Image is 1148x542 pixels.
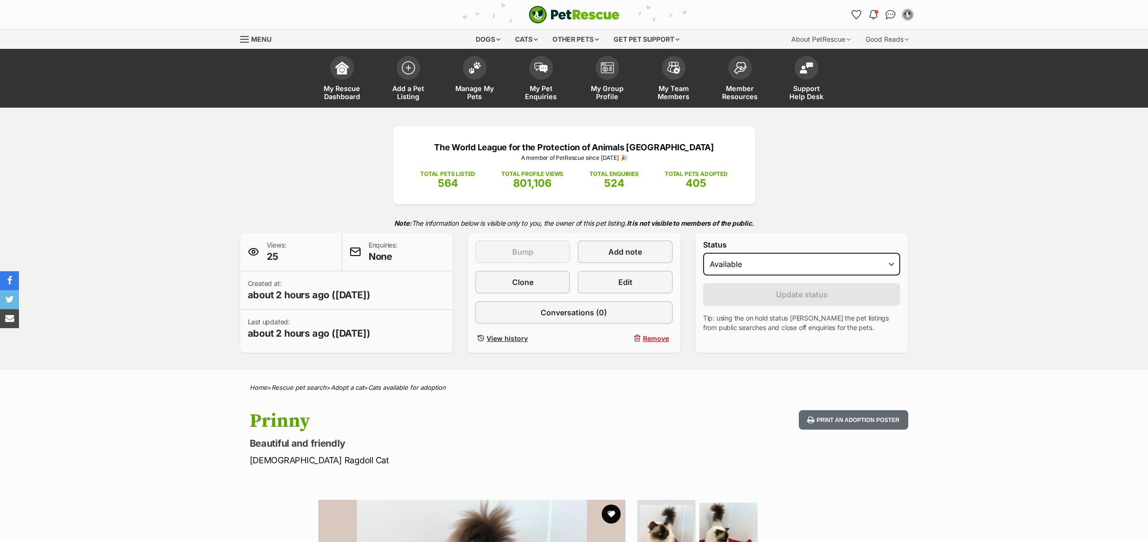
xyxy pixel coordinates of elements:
span: 564 [438,177,458,189]
span: None [369,250,398,263]
span: Support Help Desk [785,84,828,101]
span: about 2 hours ago ([DATE]) [248,327,371,340]
span: My Pet Enquiries [520,84,562,101]
div: About PetRescue [785,30,857,49]
span: Update status [776,289,828,300]
span: Menu [251,35,271,43]
span: 405 [686,177,706,189]
img: group-profile-icon-3fa3cf56718a62981997c0bc7e787c4b2cf8bcc04b72c1350f741eb67cf2f40e.svg [601,62,614,73]
p: The World League for the Protection of Animals [GEOGRAPHIC_DATA] [407,141,741,154]
label: Status [703,240,901,249]
a: Conversations [883,7,898,22]
span: My Team Members [652,84,695,101]
p: TOTAL ENQUIRIES [589,170,638,178]
a: PetRescue [529,6,620,24]
a: Favourites [849,7,864,22]
button: Remove [578,331,672,345]
button: Update status [703,283,901,306]
span: Add a Pet Listing [387,84,430,101]
span: Manage My Pets [453,84,496,101]
a: Edit [578,271,672,294]
img: chat-41dd97257d64d25036548639549fe6c8038ab92f7586957e7f3b1b290dea8141.svg [886,10,895,19]
a: Home [250,384,267,391]
span: Conversations (0) [541,307,607,318]
a: Menu [240,30,278,47]
button: My account [900,7,915,22]
a: Clone [475,271,570,294]
p: The information below is visible only to you, the owner of this pet listing. [240,213,908,233]
a: Add note [578,240,672,263]
p: Enquiries: [369,240,398,263]
p: TOTAL PETS LISTED [420,170,475,178]
a: Adopt a cat [331,384,364,391]
button: Print an adoption poster [799,410,908,430]
span: 25 [267,250,287,263]
div: Cats [508,30,544,49]
span: about 2 hours ago ([DATE]) [248,288,371,302]
a: Member Resources [707,51,773,108]
span: View history [487,333,528,343]
div: Get pet support [607,30,686,49]
p: Tip: using the on hold status [PERSON_NAME] the pet listings from public searches and close off e... [703,313,901,332]
button: favourite [602,505,621,524]
span: Bump [512,246,533,257]
span: Edit [618,276,633,288]
a: Support Help Desk [773,51,840,108]
p: TOTAL PROFILE VIEWS [501,170,563,178]
a: View history [475,331,570,345]
p: Views: [267,240,287,263]
span: Add note [608,246,642,257]
a: Conversations (0) [475,301,673,324]
a: My Team Members [641,51,707,108]
strong: Note: [394,219,412,227]
a: Cats available for adoption [368,384,446,391]
p: Created at: [248,279,371,302]
a: Rescue pet search [271,384,326,391]
strong: It is not visible to members of the public. [627,219,754,227]
ul: Account quick links [849,7,915,22]
img: pet-enquiries-icon-7e3ad2cf08bfb03b45e93fb7055b45f3efa6380592205ae92323e6603595dc1f.svg [534,63,548,73]
p: Beautiful and friendly [250,437,651,450]
div: > > > [226,384,922,391]
img: logo-cat-932fe2b9b8326f06289b0f2fb663e598f794de774fb13d1741a6617ecf9a85b4.svg [529,6,620,24]
img: help-desk-icon-fdf02630f3aa405de69fd3d07c3f3aa587a6932b1a1747fa1d2bba05be0121f9.svg [800,62,813,73]
p: A member of PetRescue since [DATE] 🎉 [407,154,741,162]
div: Dogs [469,30,507,49]
span: 801,106 [513,177,551,189]
h1: Prinny [250,410,651,432]
a: Add a Pet Listing [375,51,442,108]
span: 524 [604,177,624,189]
span: Member Resources [719,84,761,101]
p: [DEMOGRAPHIC_DATA] Ragdoll Cat [250,454,651,467]
img: World League for Protection of Animals profile pic [903,10,913,19]
img: dashboard-icon-eb2f2d2d3e046f16d808141f083e7271f6b2e854fb5c12c21221c1fb7104beca.svg [335,61,349,74]
div: Good Reads [859,30,915,49]
span: My Rescue Dashboard [321,84,363,101]
a: My Rescue Dashboard [309,51,375,108]
a: Manage My Pets [442,51,508,108]
button: Notifications [866,7,881,22]
span: My Group Profile [586,84,629,101]
img: team-members-icon-5396bd8760b3fe7c0b43da4ab00e1e3bb1a5d9ba89233759b79545d2d3fc5d0d.svg [667,62,680,74]
img: add-pet-listing-icon-0afa8454b4691262ce3f59096e99ab1cd57d4a30225e0717b998d2c9b9846f56.svg [402,61,415,74]
a: My Group Profile [574,51,641,108]
p: TOTAL PETS ADOPTED [665,170,728,178]
button: Bump [475,240,570,263]
span: Remove [643,333,669,343]
span: Clone [512,276,533,288]
p: Last updated: [248,317,371,340]
img: manage-my-pets-icon-02211641906a0b7f246fdf0571729dbe1e7629f14944591b6c1af311fb30b64b.svg [468,62,481,74]
a: My Pet Enquiries [508,51,574,108]
img: member-resources-icon-8e73f808a243e03378d46382f2149f9095a855e16c252ad45f914b54edf8863c.svg [733,62,747,74]
img: notifications-46538b983faf8c2785f20acdc204bb7945ddae34d4c08c2a6579f10ce5e182be.svg [869,10,877,19]
div: Other pets [546,30,606,49]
